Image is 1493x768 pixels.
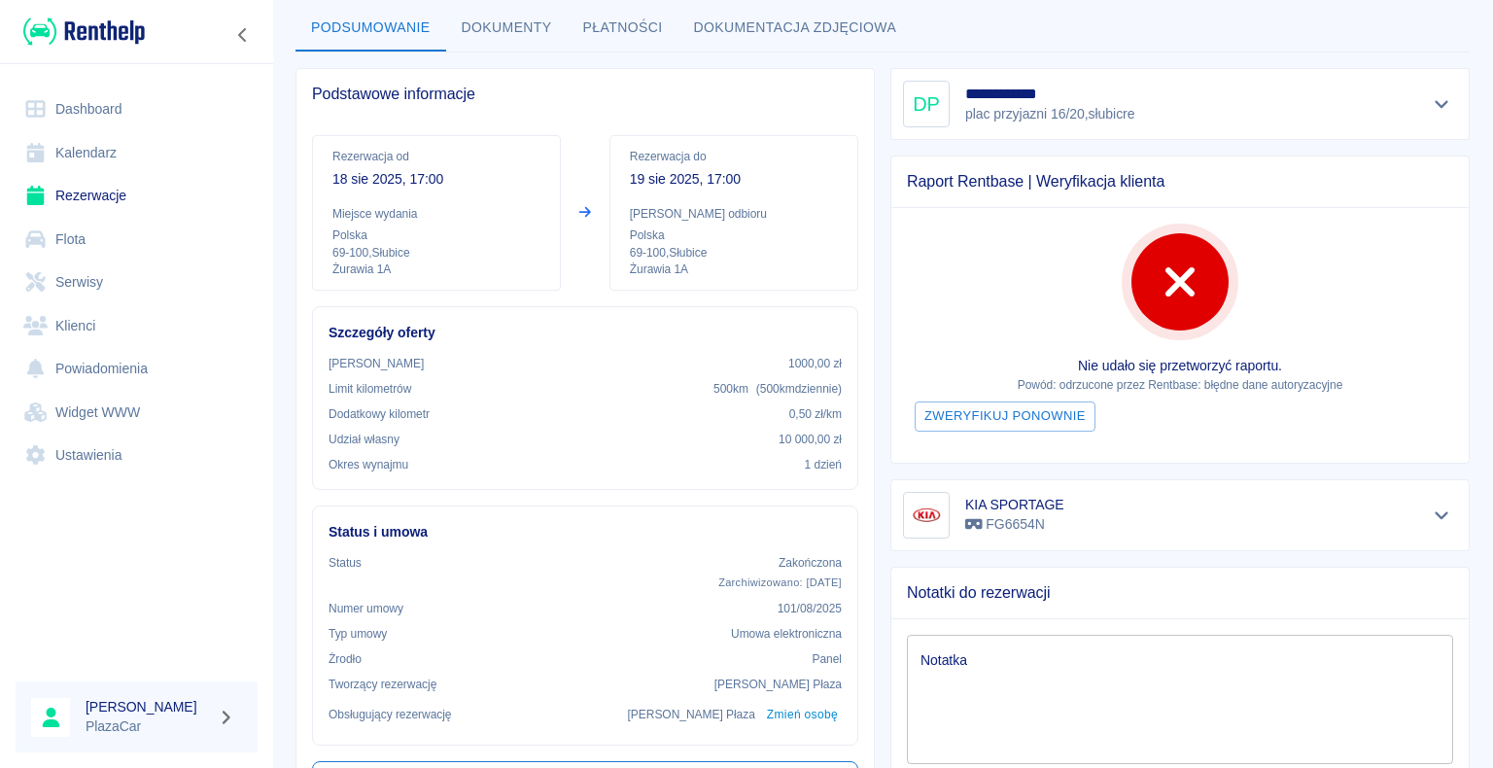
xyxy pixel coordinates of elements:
p: Umowa elektroniczna [731,625,842,643]
p: 1 dzień [805,456,842,473]
p: 101/08/2025 [778,600,842,617]
p: Typ umowy [329,625,387,643]
a: Widget WWW [16,391,258,435]
p: Limit kilometrów [329,380,411,398]
p: plac przyjazni 16/20 , słubicre [965,104,1138,124]
a: Serwisy [16,261,258,304]
p: [PERSON_NAME] Płaza [628,706,755,723]
button: Dokumenty [446,5,568,52]
button: Dokumentacja zdjęciowa [678,5,913,52]
button: Zwiń nawigację [228,22,258,48]
button: Pokaż szczegóły [1426,502,1458,529]
a: Klienci [16,304,258,348]
p: Tworzący rezerwację [329,676,436,693]
p: Żurawia 1A [332,262,540,278]
span: Zarchiwizowano: [DATE] [718,576,842,588]
button: Podsumowanie [295,5,446,52]
p: Powód: odrzucone przez Rentbase: błędne dane autoryzacyjne [907,376,1453,394]
h6: Szczegóły oferty [329,323,842,343]
button: Zmień osobę [763,701,842,729]
p: 69-100 , Słubice [332,244,540,262]
a: Kalendarz [16,131,258,175]
span: Notatki do rezerwacji [907,583,1453,603]
p: Okres wynajmu [329,456,408,473]
p: Obsługujący rezerwację [329,706,452,723]
p: 1000,00 zł [788,355,842,372]
p: 10 000,00 zł [779,431,842,448]
a: Ustawienia [16,434,258,477]
p: Polska [332,227,540,244]
p: Rezerwacja do [630,148,838,165]
button: Płatności [568,5,678,52]
img: Renthelp logo [23,16,145,48]
p: Nie udało się przetworzyć raportu. [907,356,1453,376]
p: [PERSON_NAME] Płaza [714,676,842,693]
p: 0,50 zł /km [789,405,842,423]
button: Zweryfikuj ponownie [915,401,1095,432]
p: PlazaCar [86,716,210,737]
p: Polska [630,227,838,244]
div: DP [903,81,950,127]
p: Zakończona [718,554,842,572]
p: Rezerwacja od [332,148,540,165]
button: Pokaż szczegóły [1426,90,1458,118]
span: Raport Rentbase | Weryfikacja klienta [907,172,1453,192]
h6: Status i umowa [329,522,842,542]
span: Podstawowe informacje [312,85,858,104]
h6: KIA SPORTAGE [965,495,1064,514]
p: 19 sie 2025, 17:00 [630,169,838,190]
p: Numer umowy [329,600,403,617]
p: 500 km [713,380,842,398]
p: Panel [813,650,843,668]
a: Dashboard [16,87,258,131]
span: ( 500 km dziennie ) [756,382,842,396]
p: Dodatkowy kilometr [329,405,430,423]
p: FG6654N [965,514,1064,535]
p: Udział własny [329,431,399,448]
p: Miejsce wydania [332,205,540,223]
a: Powiadomienia [16,347,258,391]
p: 18 sie 2025, 17:00 [332,169,540,190]
p: Żurawia 1A [630,262,838,278]
p: Status [329,554,362,572]
p: [PERSON_NAME] odbioru [630,205,838,223]
h6: [PERSON_NAME] [86,697,210,716]
a: Flota [16,218,258,262]
a: Rezerwacje [16,174,258,218]
p: [PERSON_NAME] [329,355,424,372]
p: 69-100 , Słubice [630,244,838,262]
img: Image [907,496,946,535]
p: Żrodło [329,650,362,668]
a: Renthelp logo [16,16,145,48]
